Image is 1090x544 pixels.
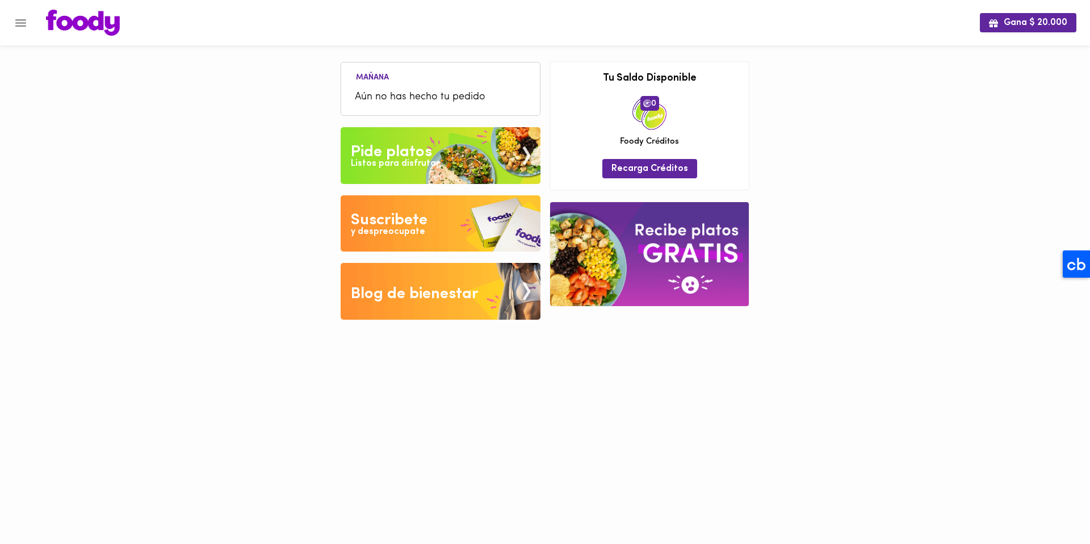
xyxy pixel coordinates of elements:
iframe: Messagebird Livechat Widget [1024,478,1079,533]
button: Recarga Créditos [602,159,697,178]
span: Foody Créditos [620,136,679,148]
img: foody-creditos.png [643,99,651,107]
img: Disfruta bajar de peso [341,195,540,252]
span: Gana $ 20.000 [989,18,1067,28]
span: 0 [640,96,659,111]
button: Menu [7,9,35,37]
h3: Tu Saldo Disponible [559,73,740,85]
img: credits-package.png [632,96,666,130]
img: Blog de bienestar [341,263,540,320]
div: Suscribete [351,209,427,232]
img: referral-banner.png [550,202,749,306]
div: Pide platos [351,141,432,164]
div: Blog de bienestar [351,283,479,306]
img: Pide un Platos [341,127,540,184]
li: Mañana [347,71,398,82]
span: Recarga Créditos [611,164,688,174]
img: logo.png [46,10,120,36]
span: Aún no has hecho tu pedido [355,90,526,105]
div: y despreocupate [351,225,425,238]
button: Gana $ 20.000 [980,13,1076,32]
div: Listos para disfrutar [351,157,439,170]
